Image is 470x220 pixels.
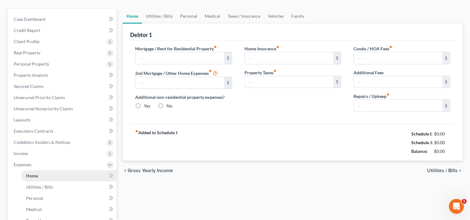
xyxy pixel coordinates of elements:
input: -- [354,76,442,88]
strong: Added to Schedule J [135,130,177,156]
a: Personal [176,9,201,24]
a: Family [288,9,308,24]
a: Utilities / Bills [21,181,116,193]
span: Executory Contracts [14,128,53,134]
input: -- [135,77,224,89]
label: Mortgage / Rent for Residential Property [135,45,217,52]
label: Property Taxes [244,69,276,76]
a: Utilities / Bills [142,9,176,24]
span: Expenses [14,162,31,167]
a: Case Dashboard [9,14,116,25]
i: chevron_right [458,168,463,173]
div: $ [224,77,232,89]
div: Debtor 1 [130,31,152,39]
button: Utilities / Bills chevron_right [427,168,463,173]
input: -- [245,76,333,88]
div: $ [333,76,341,88]
div: $ [333,52,341,64]
i: fiber_manual_record [135,130,138,133]
input: -- [354,52,442,64]
label: Home Insurance [244,45,279,52]
i: fiber_manual_record [209,69,212,72]
span: Case Dashboard [14,16,45,22]
input: -- [245,52,333,64]
span: Medical [26,207,42,212]
span: Property Analysis [14,72,48,78]
span: Unsecured Priority Claims [14,95,65,100]
input: -- [135,52,224,64]
label: Repairs / Upkeep [354,93,390,99]
span: Lawsuits [14,117,30,122]
strong: Balance: [411,149,428,154]
span: Unsecured Nonpriority Claims [14,106,73,111]
span: Income [14,151,28,156]
label: Additional non-residential property expenses? [135,94,232,100]
a: Home [21,170,116,181]
a: Medical [201,9,224,24]
i: fiber_manual_record [389,45,392,48]
div: $ [224,52,232,64]
span: Codebtors Insiders & Notices [14,140,70,145]
span: Client Profile [14,39,39,44]
div: $ [442,76,450,88]
span: Credit Report [14,28,40,33]
i: fiber_manual_record [276,45,279,48]
label: No [167,103,172,109]
span: Personal Property [14,61,49,66]
a: Lawsuits [9,114,116,126]
iframe: Intercom live chat [449,199,464,214]
button: chevron_left Gross Yearly Income [123,168,173,173]
span: Gross Yearly Income [128,168,173,173]
label: 2nd Mortgage / Other Home Expenses [135,69,218,77]
a: Medical [21,204,116,215]
span: Utilities / Bills [26,184,53,190]
i: chevron_left [123,168,128,173]
a: Unsecured Priority Claims [9,92,116,103]
span: Utilities / Bills [427,168,458,173]
a: Property Analysis [9,70,116,81]
a: Vehicles [264,9,288,24]
div: $ [442,100,450,112]
a: Personal [21,193,116,204]
div: $0.00 [434,131,450,137]
span: Secured Claims [14,84,43,89]
a: Executory Contracts [9,126,116,137]
label: Additional Fees [354,69,384,76]
div: $0.00 [434,140,450,146]
i: fiber_manual_record [273,69,276,72]
a: Taxes / Insurance [224,9,264,24]
span: Real Property [14,50,40,55]
a: Credit Report [9,25,116,36]
i: fiber_manual_record [386,93,390,96]
span: 1 [462,199,467,204]
strong: Schedule I: [411,131,432,136]
a: Secured Claims [9,81,116,92]
div: $ [442,52,450,64]
strong: Schedule J: [411,140,433,145]
input: -- [354,100,442,112]
a: Home [123,9,142,24]
a: Unsecured Nonpriority Claims [9,103,116,114]
span: Home [26,173,38,178]
span: Personal [26,195,43,201]
i: fiber_manual_record [214,45,217,48]
div: $0.00 [434,148,450,154]
label: Yes [144,103,150,109]
label: Condo / HOA Fees [354,45,392,52]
